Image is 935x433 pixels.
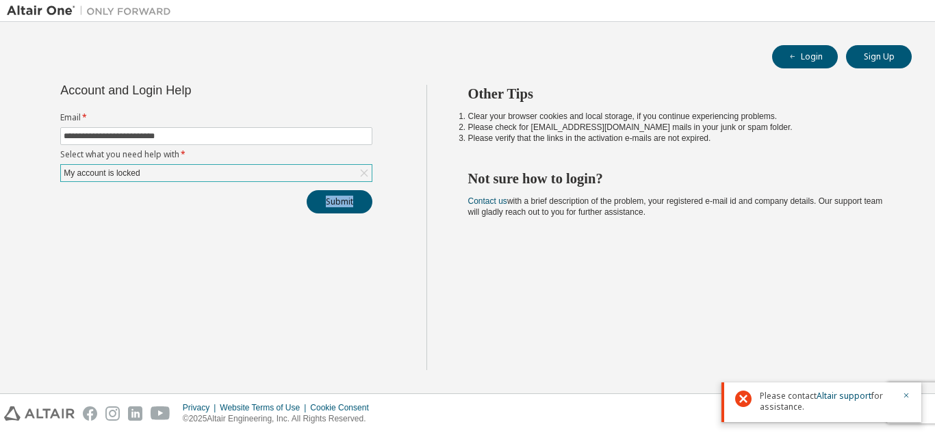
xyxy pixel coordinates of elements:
div: Privacy [183,402,220,413]
label: Select what you need help with [60,149,372,160]
a: Contact us [468,196,507,206]
button: Login [772,45,838,68]
img: altair_logo.svg [4,406,75,421]
span: Please contact for assistance. [760,391,894,412]
div: Website Terms of Use [220,402,310,413]
img: Altair One [7,4,178,18]
p: © 2025 Altair Engineering, Inc. All Rights Reserved. [183,413,377,425]
h2: Not sure how to login? [468,170,888,187]
h2: Other Tips [468,85,888,103]
button: Sign Up [846,45,912,68]
span: with a brief description of the problem, your registered e-mail id and company details. Our suppo... [468,196,883,217]
img: facebook.svg [83,406,97,421]
img: linkedin.svg [128,406,142,421]
img: instagram.svg [105,406,120,421]
div: Account and Login Help [60,85,310,96]
img: youtube.svg [151,406,170,421]
a: Altair support [817,390,871,402]
div: Cookie Consent [310,402,376,413]
div: My account is locked [62,166,142,181]
li: Clear your browser cookies and local storage, if you continue experiencing problems. [468,111,888,122]
label: Email [60,112,372,123]
button: Submit [307,190,372,213]
div: My account is locked [61,165,372,181]
li: Please check for [EMAIL_ADDRESS][DOMAIN_NAME] mails in your junk or spam folder. [468,122,888,133]
li: Please verify that the links in the activation e-mails are not expired. [468,133,888,144]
